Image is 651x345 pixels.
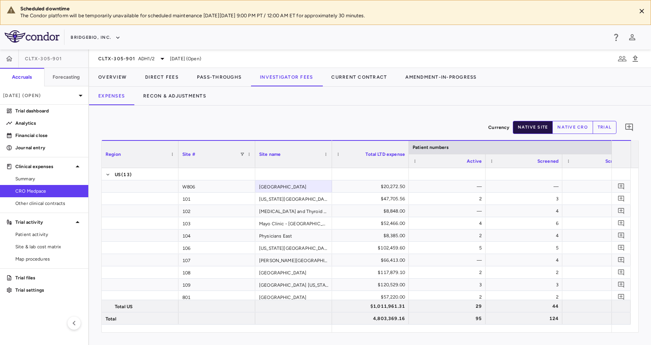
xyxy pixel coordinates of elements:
div: — [416,180,482,193]
button: native cro [552,121,593,134]
button: trial [593,121,616,134]
button: Direct Fees [136,68,188,86]
span: Site # [182,152,195,157]
div: 2 [416,266,482,279]
div: [MEDICAL_DATA] and Thyroid Center of [GEOGRAPHIC_DATA] [255,205,332,217]
p: Journal entry [15,144,82,151]
button: Add comment [616,206,626,216]
p: Financial close [15,132,82,139]
div: [GEOGRAPHIC_DATA] [255,180,332,192]
div: [US_STATE][GEOGRAPHIC_DATA] (IU) [GEOGRAPHIC_DATA] [255,193,332,205]
div: — [569,300,635,312]
div: 103 [178,217,255,229]
div: Mayo Clinic - [GEOGRAPHIC_DATA] [255,217,332,229]
span: Map procedures [15,256,82,262]
div: 3 [492,193,558,205]
p: Analytics [15,120,82,127]
div: — [416,254,482,266]
svg: Add comment [618,232,625,239]
svg: Add comment [618,256,625,264]
button: Expenses [89,87,134,105]
p: [DATE] (Open) [3,92,76,99]
span: Site & lab cost matrix [15,243,82,250]
button: Recon & Adjustments [134,87,215,105]
svg: Add comment [618,207,625,215]
h6: Accruals [12,74,32,81]
p: The Condor platform will be temporarily unavailable for scheduled maintenance [DATE][DATE] 9:00 P... [20,12,630,19]
span: Other clinical contracts [15,200,82,207]
div: $8,385.00 [339,229,405,242]
p: Currency [488,124,509,131]
div: — [569,291,635,303]
div: — [569,229,635,242]
svg: Add comment [618,293,625,300]
div: Scheduled downtime [20,5,630,12]
button: Add comment [616,230,626,241]
div: $117,879.10 [339,266,405,279]
button: Close [636,5,648,17]
img: logo-full-SnFGN8VE.png [5,30,59,43]
div: — [569,279,635,291]
div: 102 [178,205,255,217]
span: Site name [259,152,281,157]
div: 104 [178,229,255,241]
span: Summary [15,175,82,182]
p: Clinical expenses [15,163,73,170]
svg: Add comment [618,195,625,202]
svg: Add comment [618,281,625,288]
div: 101 [178,193,255,205]
div: 2 [416,291,482,303]
button: Current Contract [322,68,396,86]
div: 3 [492,279,558,291]
p: Trial activity [15,219,73,226]
div: 124 [492,312,558,325]
div: $8,848.00 [339,205,405,217]
div: — [569,193,635,205]
div: — [569,217,635,229]
div: — [569,180,635,193]
button: native site [513,121,553,134]
p: Trial settings [15,287,82,294]
div: 4,803,369.16 [339,312,405,325]
div: — [569,254,635,266]
p: Trial dashboard [15,107,82,114]
div: 801 [178,291,255,303]
div: 2 [416,229,482,242]
div: [GEOGRAPHIC_DATA] [255,266,332,278]
span: Screened [537,158,558,164]
div: 95 [416,312,482,325]
button: Add comment [616,255,626,265]
button: BridgeBio, Inc. [71,31,121,44]
div: 29 [416,300,482,312]
div: [GEOGRAPHIC_DATA] [US_STATE] [255,279,332,291]
span: Region [106,152,121,157]
div: 5 [492,242,558,254]
button: Add comment [616,243,626,253]
div: — [416,205,482,217]
span: Screen-failed [605,158,635,164]
button: Add comment [623,121,636,134]
div: 108 [178,266,255,278]
div: $20,272.50 [339,180,405,193]
div: $47,705.56 [339,193,405,205]
span: Total LTD expense [365,152,405,157]
span: CLTX-305-901 [25,56,62,62]
div: 4 [492,205,558,217]
div: 4 [492,229,558,242]
div: $57,220.00 [339,291,405,303]
div: — [569,266,635,279]
button: Overview [89,68,136,86]
span: (13) [121,168,132,181]
div: 2 [416,193,482,205]
span: Total [106,313,116,325]
button: Add comment [616,267,626,277]
div: $120,529.00 [339,279,405,291]
span: Total US [115,300,132,313]
div: 4 [416,217,482,229]
button: Add comment [616,279,626,290]
div: 107 [178,254,255,266]
svg: Add comment [618,269,625,276]
div: 5 [416,242,482,254]
div: — [569,242,635,254]
div: 4 [492,254,558,266]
